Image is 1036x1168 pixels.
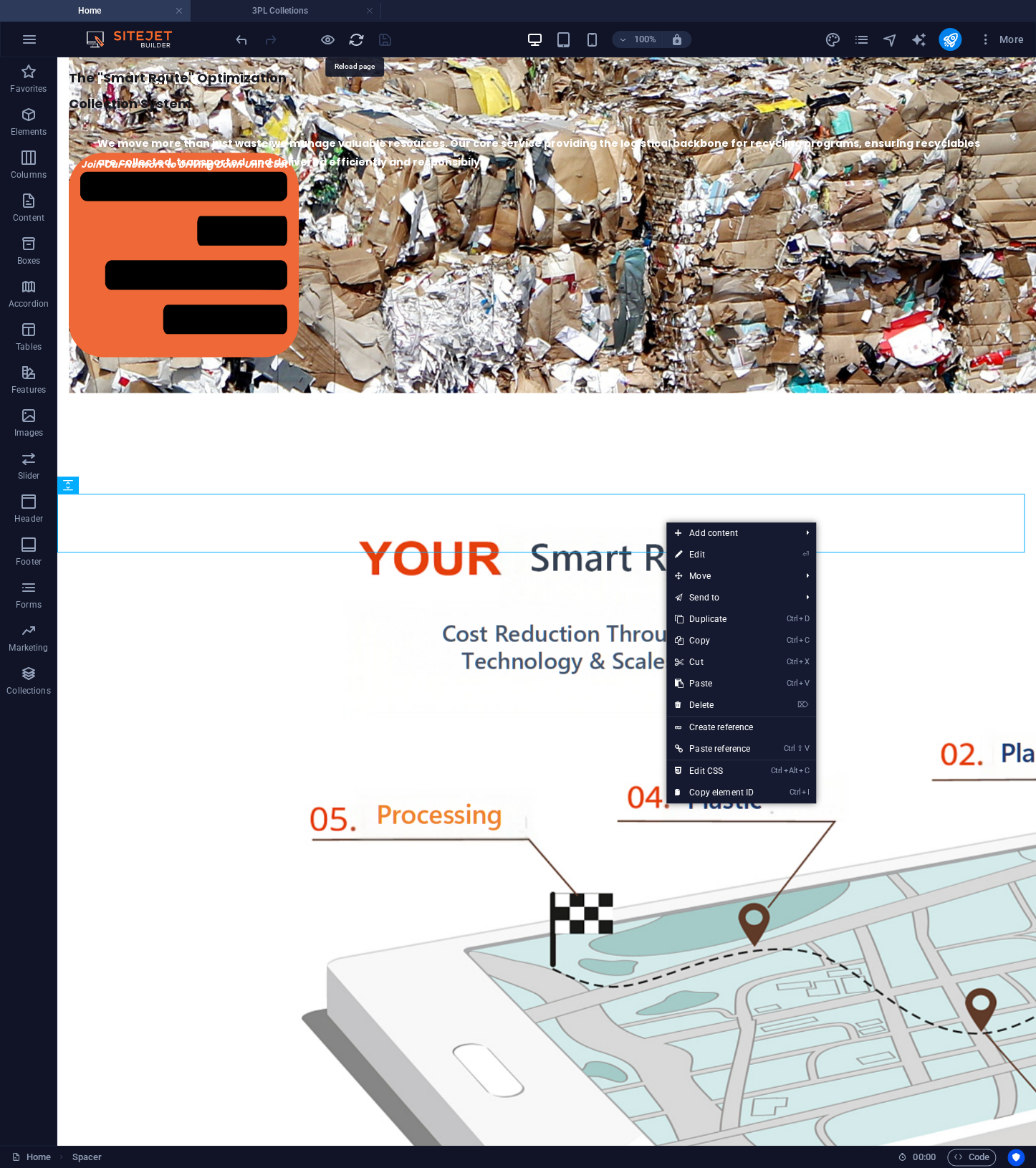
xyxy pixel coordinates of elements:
[941,32,958,48] i: Publish
[824,31,841,48] button: design
[853,32,869,48] i: Pages (Ctrl+Alt+S)
[10,83,47,95] p: Favorites
[799,614,809,623] i: D
[666,673,762,694] a: CtrlVPaste
[939,28,961,51] button: publish
[853,31,870,48] button: pages
[666,565,795,587] span: Move
[824,32,840,48] i: Design (Ctrl+Alt+Y)
[786,636,797,645] i: Ctrl
[881,32,898,48] i: Navigator
[783,766,797,775] i: Alt
[13,212,44,224] p: Content
[666,587,795,608] a: Send to
[797,744,803,753] i: ⇧
[666,651,762,673] a: CtrlXCut
[11,1149,51,1166] a: Home
[666,738,762,760] a: Ctrl⇧VPaste reference
[666,630,762,651] a: CtrlCCopy
[802,550,809,559] i: ⏎
[16,599,42,611] p: Forms
[802,788,809,797] i: I
[973,28,1030,51] button: More
[16,556,42,568] p: Footer
[11,384,46,396] p: Features
[234,32,250,48] i: Undo: Move elements (Ctrl+Z)
[784,744,795,753] i: Ctrl
[17,255,41,267] p: Boxes
[805,744,809,753] i: V
[923,1152,925,1162] span: :
[771,766,782,775] i: Ctrl
[666,608,762,630] a: CtrlDDuplicate
[1007,1149,1025,1166] button: Usercentrics
[6,685,50,697] p: Collections
[9,642,48,654] p: Marketing
[191,3,381,19] h4: 3PL Colletions
[666,544,762,565] a: ⏎Edit
[799,636,809,645] i: C
[666,760,762,782] a: CtrlAltCEdit CSS
[789,788,800,797] i: Ctrl
[910,31,927,48] button: text_generator
[11,169,47,181] p: Columns
[666,782,762,803] a: CtrlICopy element ID
[666,717,816,738] a: Create reference
[786,657,797,666] i: Ctrl
[799,766,809,775] i: C
[797,700,809,709] i: ⌦
[347,31,365,48] button: reload
[666,522,795,544] span: Add content
[612,31,663,48] button: 100%
[82,31,190,48] img: Editor Logo
[666,694,762,716] a: ⌦Delete
[9,298,49,310] p: Accordion
[18,470,40,482] p: Slider
[11,126,47,138] p: Elements
[786,679,797,688] i: Ctrl
[233,31,250,48] button: undo
[14,513,43,525] p: Header
[799,657,809,666] i: X
[799,679,809,688] i: V
[881,31,898,48] button: navigator
[947,1149,996,1166] button: Code
[910,32,926,48] i: AI Writer
[913,1149,935,1166] span: 00 00
[16,341,42,353] p: Tables
[786,614,797,623] i: Ctrl
[979,32,1024,47] span: More
[954,1149,989,1166] span: Code
[72,1149,102,1166] nav: breadcrumb
[14,427,44,439] p: Images
[72,1149,102,1166] span: Click to select. Double-click to edit
[633,31,656,48] h6: 100%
